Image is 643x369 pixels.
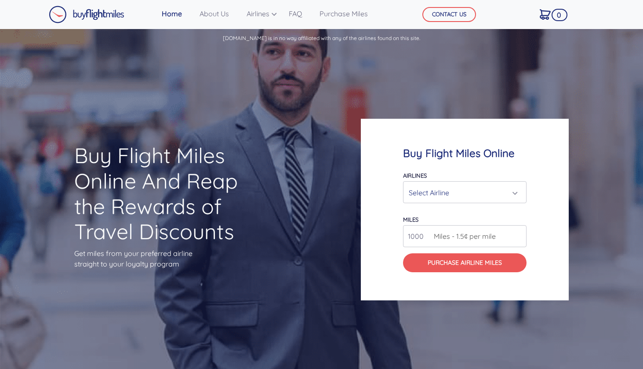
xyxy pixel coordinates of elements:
[403,181,527,203] button: Select Airline
[409,184,516,201] div: Select Airline
[403,253,527,272] button: Purchase Airline Miles
[74,248,247,269] p: Get miles from your preferred airline straight to your loyalty program
[429,231,496,241] span: Miles - 1.5¢ per mile
[49,6,124,23] img: Buy Flight Miles Logo
[422,7,476,22] button: CONTACT US
[285,5,305,22] a: FAQ
[196,5,232,22] a: About Us
[243,5,275,22] a: Airlines
[536,5,554,23] a: 0
[316,5,371,22] a: Purchase Miles
[74,143,247,244] h1: Buy Flight Miles Online And Reap the Rewards of Travel Discounts
[49,4,124,26] a: Buy Flight Miles Logo
[552,9,567,21] span: 0
[158,5,185,22] a: Home
[403,216,418,223] label: miles
[540,9,551,20] img: Cart
[403,147,527,160] h4: Buy Flight Miles Online
[403,172,427,179] label: Airlines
